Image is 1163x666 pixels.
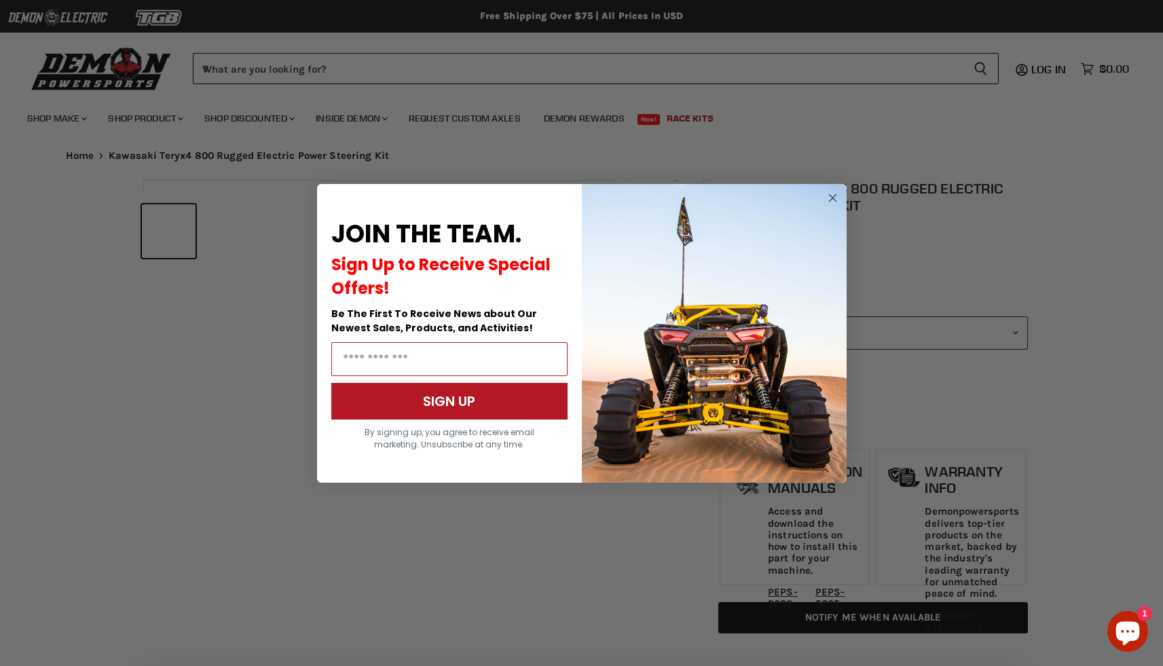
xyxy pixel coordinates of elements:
[365,426,534,450] span: By signing up, you agree to receive email marketing. Unsubscribe at any time.
[824,189,841,206] button: Close dialog
[331,253,551,299] span: Sign Up to Receive Special Offers!
[331,217,521,251] span: JOIN THE TEAM.
[582,184,847,483] img: a9095488-b6e7-41ba-879d-588abfab540b.jpeg
[331,307,537,335] span: Be The First To Receive News about Our Newest Sales, Products, and Activities!
[331,342,568,376] input: Email Address
[331,383,568,420] button: SIGN UP
[1103,611,1152,655] inbox-online-store-chat: Shopify online store chat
